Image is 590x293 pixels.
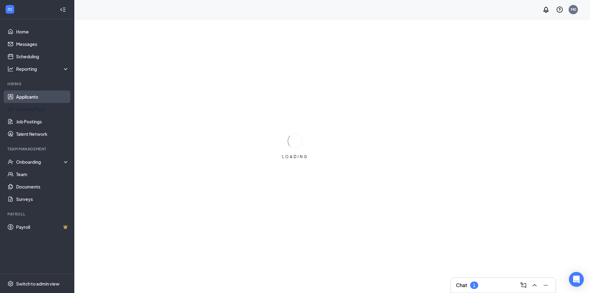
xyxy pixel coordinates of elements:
[16,50,69,63] a: Scheduling
[16,91,69,103] a: Applicants
[7,159,14,165] svg: UserCheck
[16,128,69,140] a: Talent Network
[7,6,13,12] svg: WorkstreamLogo
[16,180,69,193] a: Documents
[456,282,467,289] h3: Chat
[16,38,69,50] a: Messages
[473,283,475,288] div: 1
[542,6,550,13] svg: Notifications
[520,282,527,289] svg: ComposeMessage
[16,159,64,165] div: Onboarding
[16,168,69,180] a: Team
[16,115,69,128] a: Job Postings
[518,280,528,290] button: ComposeMessage
[571,7,576,12] div: M0
[16,193,69,205] a: Surveys
[16,221,69,233] a: PayrollCrown
[569,272,584,287] div: Open Intercom Messenger
[7,146,68,152] div: Team Management
[530,280,540,290] button: ChevronUp
[16,66,69,72] div: Reporting
[16,103,69,115] a: Sourcing Tools
[16,25,69,38] a: Home
[7,281,14,287] svg: Settings
[16,281,59,287] div: Switch to admin view
[60,7,66,13] svg: Collapse
[556,6,563,13] svg: QuestionInfo
[541,280,551,290] button: Minimize
[7,211,68,217] div: Payroll
[7,81,68,87] div: Hiring
[542,282,549,289] svg: Minimize
[531,282,538,289] svg: ChevronUp
[280,154,311,159] div: LOADING
[7,66,14,72] svg: Analysis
